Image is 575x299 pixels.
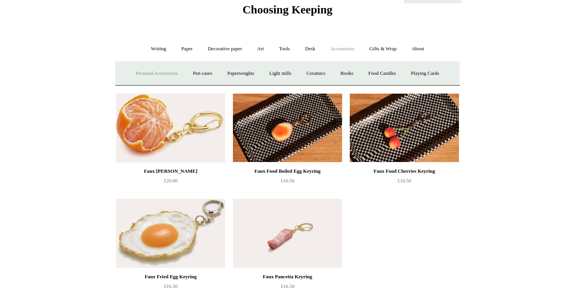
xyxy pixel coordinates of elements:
[233,93,342,162] a: Faux Food Boiled Egg Keyring Faux Food Boiled Egg Keyring
[116,199,225,268] img: Faux Fried Egg Keyring
[350,93,459,162] a: Faux Food Cherries Keyring Faux Food Cherries Keyring
[405,39,431,59] a: About
[281,283,294,289] span: £16.50
[334,63,360,84] a: Books
[118,167,223,176] div: Faux [PERSON_NAME]
[116,93,225,162] a: Faux Clementine Keyring Faux Clementine Keyring
[404,63,446,84] a: Playing Cards
[233,167,342,198] a: Faux Food Boiled Egg Keyring £16.50
[243,3,332,16] span: Choosing Keeping
[352,167,457,176] div: Faux Food Cherries Keyring
[164,178,178,183] span: £20.00
[144,39,173,59] a: Writing
[362,39,404,59] a: Gifts & Wrap
[350,93,459,162] img: Faux Food Cherries Keyring
[116,167,225,198] a: Faux [PERSON_NAME] £20.00
[298,39,322,59] a: Desk
[281,178,294,183] span: £16.50
[235,167,340,176] div: Faux Food Boiled Egg Keyring
[233,199,342,268] img: Faux Pancetta Keyring
[250,39,271,59] a: Art
[233,93,342,162] img: Faux Food Boiled Egg Keyring
[116,199,225,268] a: Faux Fried Egg Keyring Faux Fried Egg Keyring
[361,63,403,84] a: Food Candles
[201,39,249,59] a: Decorative paper
[220,63,261,84] a: Paperweights
[129,63,184,84] a: Personal Accessories
[116,93,225,162] img: Faux Clementine Keyring
[235,272,340,281] div: Faux Pancetta Keyring
[350,167,459,198] a: Faux Food Cherries Keyring £16.50
[174,39,200,59] a: Paper
[186,63,219,84] a: Pen cases
[164,283,178,289] span: £16.50
[243,9,332,15] a: Choosing Keeping
[272,39,297,59] a: Tools
[324,39,361,59] a: Accessories
[118,272,223,281] div: Faux Fried Egg Keyring
[397,178,411,183] span: £16.50
[233,199,342,268] a: Faux Pancetta Keyring Faux Pancetta Keyring
[263,63,298,84] a: Light mills
[299,63,332,84] a: Ceramics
